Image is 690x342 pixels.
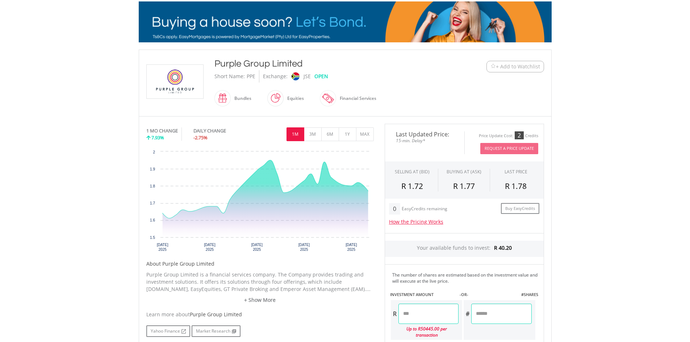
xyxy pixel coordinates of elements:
span: 7.93% [151,134,164,141]
div: EasyCredits remaining [402,206,447,212]
a: Market Research [192,325,241,337]
text: [DATE] 2025 [204,243,216,252]
span: 15-min. Delay* [390,137,459,144]
button: 6M [321,127,339,141]
div: 1 MO CHANGE [146,127,178,134]
h5: About Purple Group Limited [146,260,374,267]
div: 2 [515,131,524,139]
text: 1.5 [150,236,155,240]
div: DAILY CHANGE [193,127,250,134]
a: Yahoo Finance [146,325,190,337]
text: 1.6 [150,218,155,222]
div: Purple Group Limited [214,57,442,70]
label: #SHARES [521,292,538,297]
label: -OR- [460,292,468,297]
button: 1Y [339,127,356,141]
div: R [391,304,398,324]
svg: Interactive chart [146,148,374,257]
a: Buy EasyCredits [501,203,539,214]
div: SELLING AT (BID) [395,169,430,175]
button: 3M [304,127,322,141]
button: Watchlist + Add to Watchlist [486,61,544,72]
div: Bundles [231,90,251,107]
img: EQU.ZA.PPE.png [148,65,202,98]
div: Short Name: [214,70,245,83]
a: + Show More [146,296,374,304]
div: Equities [284,90,304,107]
text: 1.7 [150,201,155,205]
div: Up to R50445.00 per transaction [391,324,459,340]
text: 1.9 [150,167,155,171]
div: 0 [389,203,400,215]
text: [DATE] 2025 [251,243,263,252]
text: 1.8 [150,184,155,188]
span: -2.75% [193,134,208,141]
span: R 1.78 [505,181,527,191]
p: Purple Group Limited is a financial services company. The Company provides trading and investment... [146,271,374,293]
button: 1M [287,127,304,141]
span: Purple Group Limited [190,311,242,318]
button: MAX [356,127,374,141]
div: The number of shares are estimated based on the investment value and will execute at the live price. [392,272,541,284]
div: Exchange: [263,70,288,83]
div: OPEN [314,70,328,83]
label: INVESTMENT AMOUNT [390,292,434,297]
span: BUYING AT (ASK) [447,169,481,175]
text: 2 [153,150,155,154]
div: Price Update Cost: [479,133,513,139]
span: + Add to Watchlist [496,63,540,70]
span: R 1.72 [401,181,423,191]
div: JSE [304,70,311,83]
img: EasyMortage Promotion Banner [139,1,552,42]
a: How the Pricing Works [389,218,443,225]
div: # [464,304,471,324]
img: jse.png [291,72,299,80]
div: Credits [525,133,538,139]
span: Last Updated Price: [390,131,459,137]
button: Request A Price Update [480,143,538,154]
span: R 1.77 [453,181,475,191]
div: Your available funds to invest: [385,241,544,257]
div: Chart. Highcharts interactive chart. [146,148,374,257]
img: Watchlist [490,64,496,69]
div: Financial Services [336,90,376,107]
text: [DATE] 2025 [298,243,310,252]
span: R 40.20 [494,244,512,251]
text: [DATE] 2025 [156,243,168,252]
div: LAST PRICE [505,169,527,175]
div: PPE [247,70,255,83]
text: [DATE] 2025 [346,243,357,252]
div: Learn more about [146,311,374,318]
